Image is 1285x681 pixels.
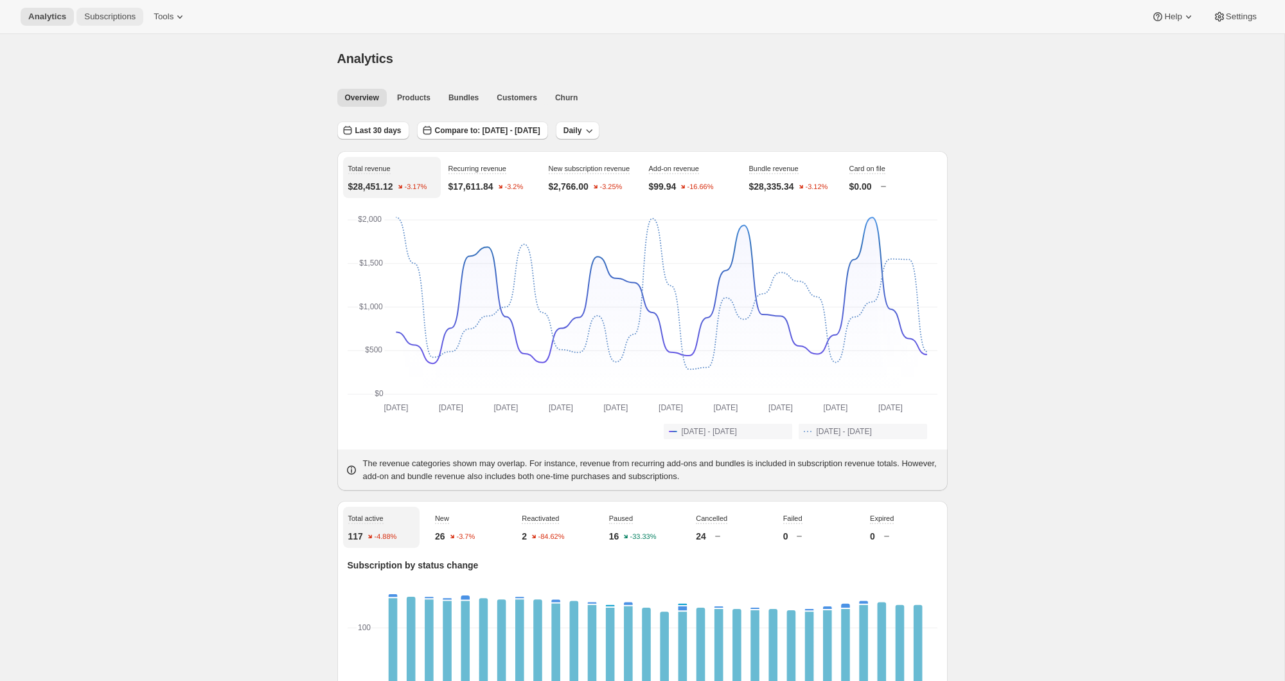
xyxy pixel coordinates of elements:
rect: Expired-6 0 [750,595,759,597]
span: Bundle revenue [749,165,799,172]
rect: Expired-6 0 [768,595,777,597]
rect: Expired-6 0 [732,595,741,597]
rect: New-1 1 [804,609,813,612]
p: $0.00 [849,180,872,193]
p: 26 [435,530,445,543]
span: Card on file [849,165,885,172]
rect: Expired-6 0 [497,595,506,597]
span: Bundles [448,93,479,103]
text: $1,000 [359,302,383,311]
span: Cancelled [696,514,727,522]
span: Paused [609,514,633,522]
p: $2,766.00 [549,180,589,193]
button: Help [1144,8,1202,26]
span: Reactivated [522,514,559,522]
p: 2 [522,530,527,543]
rect: Expired-6 0 [533,595,542,597]
rect: Expired-6 0 [569,595,578,597]
span: [DATE] - [DATE] [682,426,737,437]
p: Subscription by status change [348,559,937,572]
button: Daily [556,122,600,140]
rect: Expired-6 0 [841,595,850,597]
text: -3.2% [504,183,523,191]
rect: New-1 2 [624,603,633,606]
rect: New-1 1 [515,597,524,599]
span: Churn [555,93,578,103]
text: -16.66% [687,183,714,191]
span: [DATE] - [DATE] [817,426,872,437]
text: [DATE] [768,403,793,412]
text: $2,000 [358,215,382,224]
span: Add-on revenue [649,165,699,172]
rect: Expired-6 0 [822,595,831,597]
span: Customers [497,93,537,103]
p: 16 [609,530,619,543]
p: 0 [870,530,875,543]
rect: Expired-6 0 [443,595,452,597]
span: New subscription revenue [549,165,630,172]
p: 0 [783,530,788,543]
p: $28,451.12 [348,180,393,193]
text: [DATE] [823,403,847,412]
rect: New-1 2 [551,599,560,603]
span: Recurring revenue [448,165,507,172]
rect: New-1 1 [714,606,723,609]
button: Last 30 days [337,122,409,140]
rect: Expired-6 0 [804,595,813,597]
rect: Expired-6 0 [406,595,415,597]
rect: New-1 2 [822,606,831,610]
rect: Reactivated-2 1 [605,605,614,608]
text: -4.88% [374,533,396,541]
rect: New-1 1 [587,603,596,605]
rect: Expired-6 0 [786,595,795,597]
rect: New-1 3 [461,595,470,601]
text: -33.33% [630,533,657,541]
button: Compare to: [DATE] - [DATE] [417,122,548,140]
text: [DATE] [384,403,408,412]
rect: Expired-6 0 [587,595,596,597]
text: [DATE] [549,403,573,412]
span: Subscriptions [84,12,136,22]
rect: Expired-6 0 [859,595,868,597]
span: Daily [563,125,582,136]
rect: Expired-6 0 [877,595,886,597]
rect: Expired-6 0 [425,595,434,597]
span: Expired [870,514,894,522]
rect: Expired-6 0 [551,595,560,597]
rect: Expired-6 0 [913,595,922,597]
rect: New-1 3 [678,606,687,612]
text: [DATE] [603,403,628,412]
text: $500 [365,345,382,354]
text: $0 [375,389,384,398]
rect: New-1 2 [388,594,397,598]
span: Total revenue [348,165,391,172]
button: [DATE] - [DATE] [799,424,927,439]
text: [DATE] [659,403,683,412]
rect: Reactivated-2 1 [678,604,687,606]
span: Help [1164,12,1182,22]
rect: Expired-6 0 [696,595,705,597]
span: New [435,514,449,522]
text: -84.62% [538,533,565,541]
text: [DATE] [439,403,463,412]
text: -3.7% [456,533,475,541]
p: 24 [696,530,706,543]
p: 117 [348,530,363,543]
p: $99.94 [649,180,677,193]
span: Overview [345,93,379,103]
p: The revenue categories shown may overlap. For instance, revenue from recurring add-ons and bundle... [363,457,940,483]
span: Analytics [28,12,66,22]
text: -3.25% [599,183,622,191]
text: $1,500 [359,259,383,268]
text: 100 [358,623,371,632]
rect: New-1 1 [750,608,759,610]
rect: New-1 1 [425,597,434,599]
span: Settings [1226,12,1257,22]
rect: Expired-6 0 [515,595,524,597]
rect: Expired-6 0 [660,595,669,597]
span: Products [397,93,430,103]
button: Tools [146,8,194,26]
p: $17,611.84 [448,180,493,193]
button: Subscriptions [76,8,143,26]
span: Failed [783,514,802,522]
